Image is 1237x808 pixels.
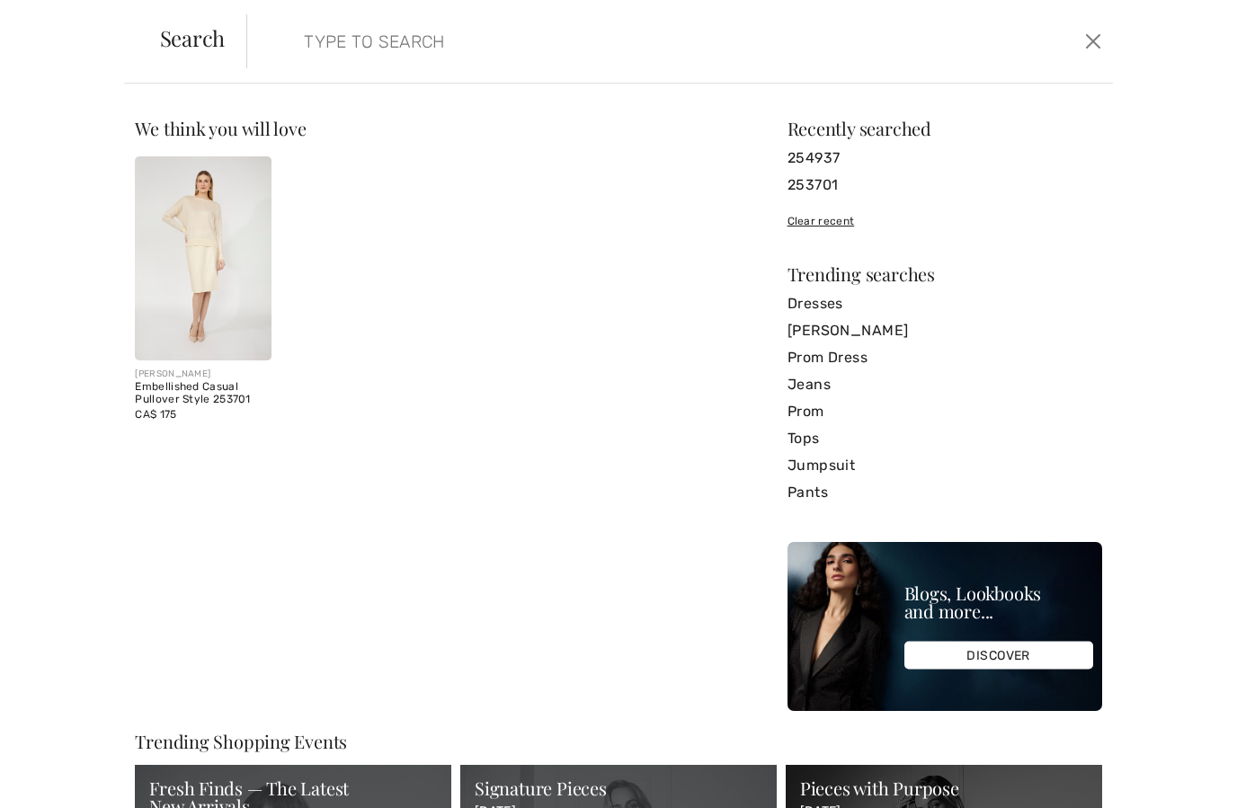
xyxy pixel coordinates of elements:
[800,779,1088,797] div: Pieces with Purpose
[788,452,1102,479] a: Jumpsuit
[135,156,271,360] img: Embellished Casual Pullover Style 253701. Beige
[788,213,1102,229] div: Clear recent
[475,779,762,797] div: Signature Pieces
[135,116,306,140] span: We think you will love
[788,344,1102,371] a: Prom Dress
[788,145,1102,172] a: 254937
[788,425,1102,452] a: Tops
[135,381,271,406] div: Embellished Casual Pullover Style 253701
[904,642,1093,670] div: DISCOVER
[1080,27,1107,56] button: Close
[788,265,1102,283] div: Trending searches
[290,14,882,68] input: TYPE TO SEARCH
[135,408,176,421] span: CA$ 175
[135,368,271,381] div: [PERSON_NAME]
[904,584,1093,620] div: Blogs, Lookbooks and more...
[788,172,1102,199] a: 253701
[788,120,1102,138] div: Recently searched
[160,27,226,49] span: Search
[788,317,1102,344] a: [PERSON_NAME]
[135,733,1101,750] div: Trending Shopping Events
[788,371,1102,398] a: Jeans
[44,13,81,29] span: Chat
[788,398,1102,425] a: Prom
[788,290,1102,317] a: Dresses
[788,542,1102,711] img: Blogs, Lookbooks and more...
[788,479,1102,506] a: Pants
